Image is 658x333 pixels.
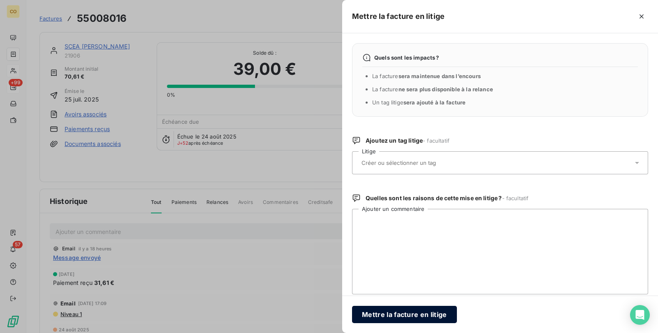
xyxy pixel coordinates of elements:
span: Un tag litige [372,99,466,106]
span: Quels sont les impacts ? [374,54,439,61]
span: La facture [372,86,493,92]
span: - facultatif [502,195,529,201]
div: Open Intercom Messenger [630,305,650,325]
span: sera maintenue dans l’encours [399,73,481,79]
h5: Mettre la facture en litige [352,11,445,22]
span: sera ajouté à la facture [403,99,466,106]
span: ne sera plus disponible à la relance [399,86,493,92]
button: Mettre la facture en litige [352,306,457,323]
span: Ajoutez un tag litige [366,136,449,145]
span: - facultatif [423,137,449,144]
span: Quelles sont les raisons de cette mise en litige ? [366,194,528,202]
input: Créer ou sélectionner un tag [361,159,480,166]
span: La facture [372,73,481,79]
